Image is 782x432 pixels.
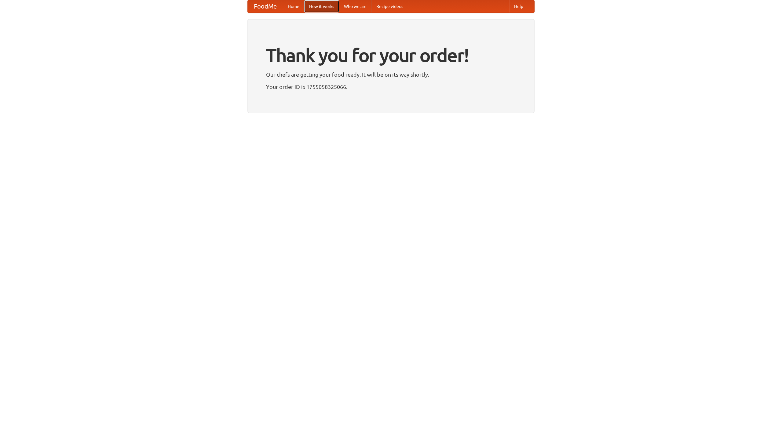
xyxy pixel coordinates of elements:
[283,0,304,13] a: Home
[266,70,516,79] p: Our chefs are getting your food ready. It will be on its way shortly.
[248,0,283,13] a: FoodMe
[509,0,528,13] a: Help
[304,0,339,13] a: How it works
[339,0,371,13] a: Who we are
[371,0,408,13] a: Recipe videos
[266,41,516,70] h1: Thank you for your order!
[266,82,516,91] p: Your order ID is 1755058325066.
